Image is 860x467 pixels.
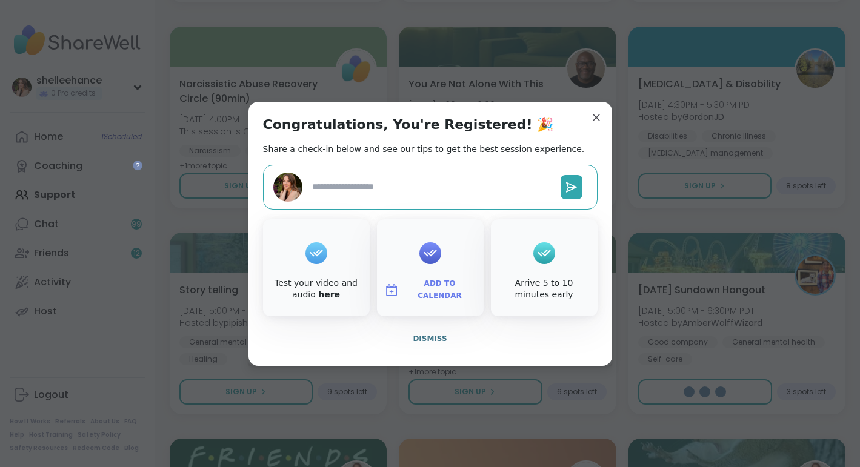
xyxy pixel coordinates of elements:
[263,326,598,351] button: Dismiss
[384,283,399,297] img: ShareWell Logomark
[413,334,447,343] span: Dismiss
[263,143,585,155] h2: Share a check-in below and see our tips to get the best session experience.
[404,278,476,302] span: Add to Calendar
[263,116,554,133] h1: Congratulations, You're Registered! 🎉
[379,277,481,303] button: Add to Calendar
[265,277,367,301] div: Test your video and audio
[273,173,302,202] img: shelleehance
[493,277,595,301] div: Arrive 5 to 10 minutes early
[133,161,142,170] iframe: Spotlight
[318,290,340,299] a: here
